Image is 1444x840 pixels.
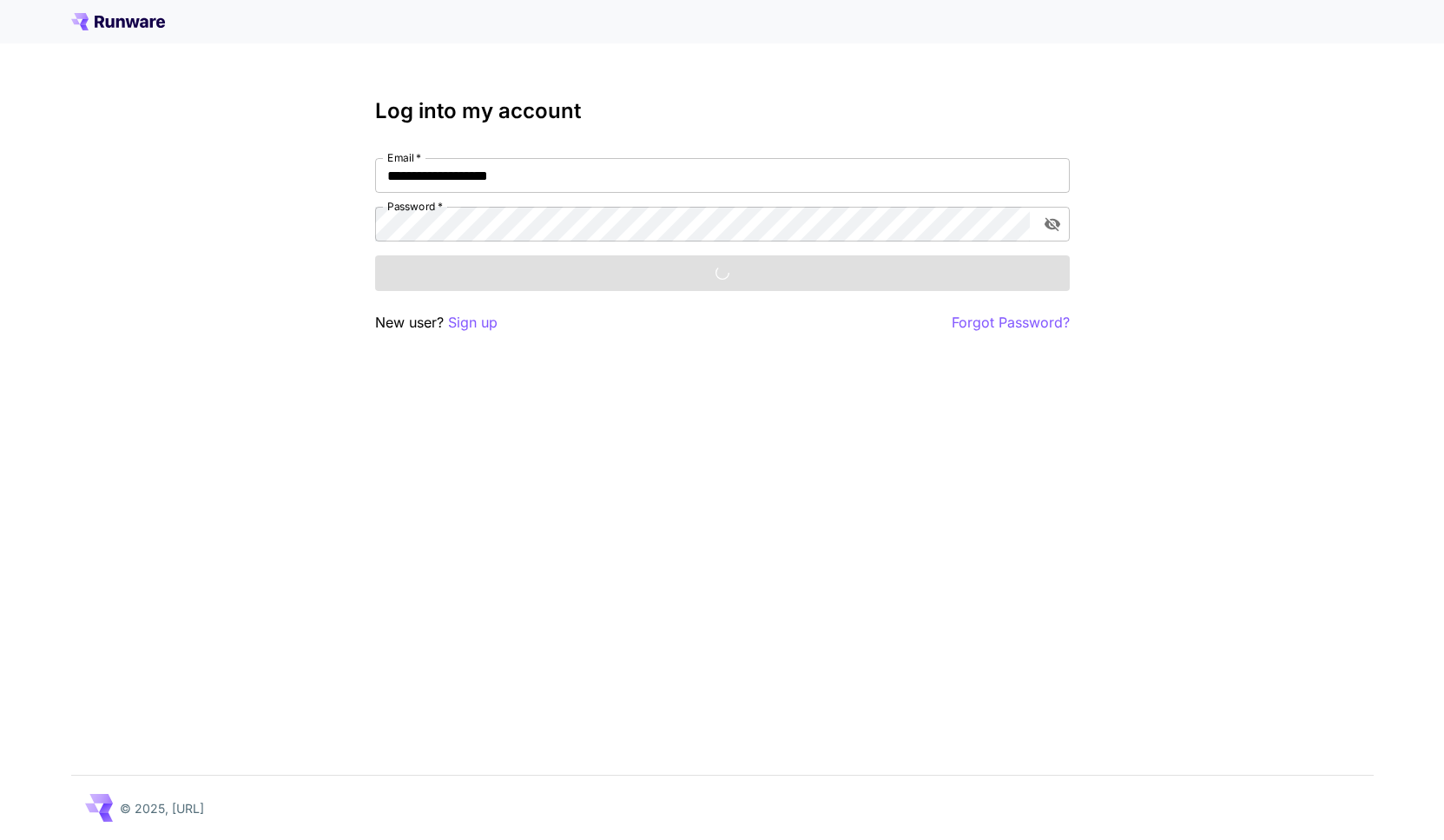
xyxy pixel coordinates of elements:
[120,799,204,817] p: © 2025, [URL]
[1037,208,1068,240] button: toggle password visibility
[952,312,1070,334] button: Forgot Password?
[375,99,1070,123] h3: Log into my account
[387,150,421,165] label: Email
[375,312,498,334] p: New user?
[387,199,443,214] label: Password
[448,312,498,334] button: Sign up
